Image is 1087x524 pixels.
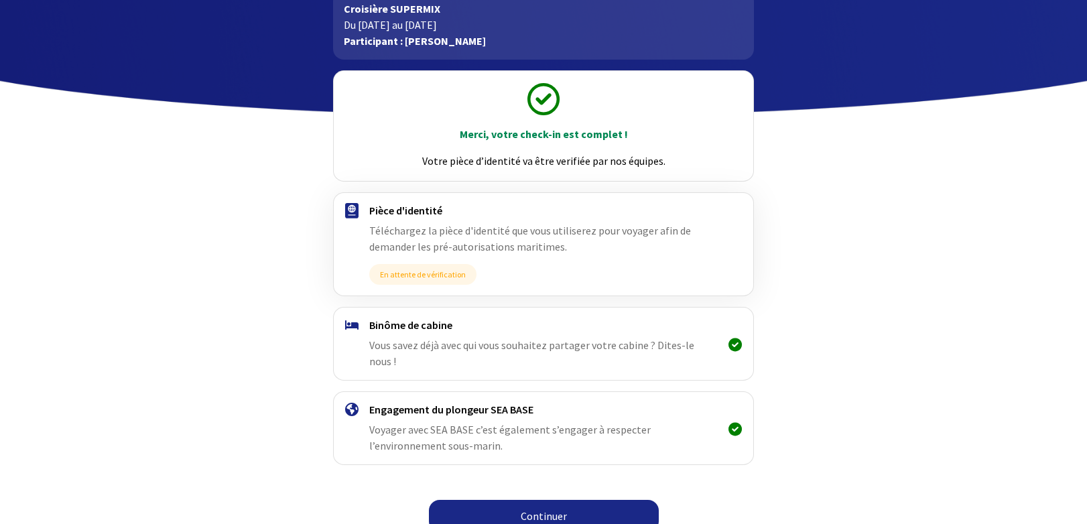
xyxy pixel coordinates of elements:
[346,126,741,142] p: Merci, votre check-in est complet !
[369,318,717,332] h4: Binôme de cabine
[369,338,694,368] span: Vous savez déjà avec qui vous souhaitez partager votre cabine ? Dites-le nous !
[344,33,743,49] p: Participant : [PERSON_NAME]
[369,264,476,285] span: En attente de vérification
[369,403,717,416] h4: Engagement du plongeur SEA BASE
[369,423,651,452] span: Voyager avec SEA BASE c’est également s’engager à respecter l’environnement sous-marin.
[344,17,743,33] p: Du [DATE] au [DATE]
[369,224,691,253] span: Téléchargez la pièce d'identité que vous utiliserez pour voyager afin de demander les pré-autoris...
[344,1,743,17] p: Croisière SUPERMIX
[346,153,741,169] p: Votre pièce d’identité va être verifiée par nos équipes.
[345,203,359,218] img: passport.svg
[369,204,717,217] h4: Pièce d'identité
[345,320,359,330] img: binome.svg
[345,403,359,416] img: engagement.svg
